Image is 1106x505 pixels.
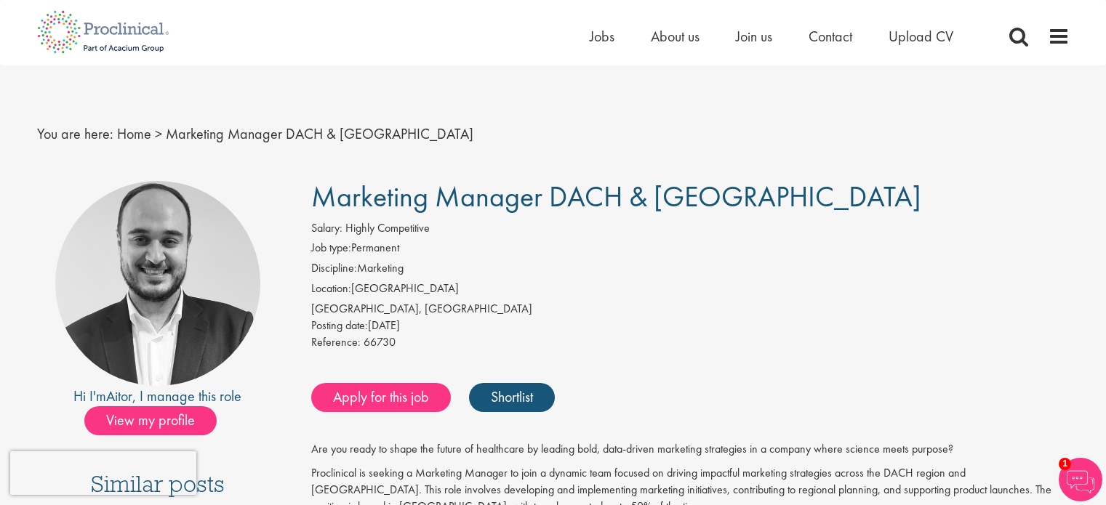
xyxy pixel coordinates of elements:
[889,27,953,46] a: Upload CV
[736,27,772,46] a: Join us
[311,260,1070,280] li: Marketing
[37,124,113,143] span: You are here:
[311,280,1070,301] li: [GEOGRAPHIC_DATA]
[10,451,196,495] iframe: reCAPTCHA
[311,280,351,297] label: Location:
[311,318,368,333] span: Posting date:
[1059,458,1102,501] img: Chatbot
[37,386,279,407] div: Hi I'm , I manage this role
[84,409,231,428] a: View my profile
[311,260,357,277] label: Discipline:
[1059,458,1071,470] span: 1
[166,124,473,143] span: Marketing Manager DACH & [GEOGRAPHIC_DATA]
[155,124,162,143] span: >
[345,220,430,235] span: Highly Competitive
[311,441,1070,458] p: Are you ready to shape the future of healthcare by leading bold, data-driven marketing strategies...
[84,406,217,435] span: View my profile
[311,383,451,412] a: Apply for this job
[311,301,1070,318] div: [GEOGRAPHIC_DATA], [GEOGRAPHIC_DATA]
[590,27,614,46] a: Jobs
[469,383,555,412] a: Shortlist
[311,178,921,215] span: Marketing Manager DACH & [GEOGRAPHIC_DATA]
[311,240,1070,260] li: Permanent
[311,220,342,237] label: Salary:
[809,27,852,46] a: Contact
[55,181,260,386] img: imeage of recruiter Aitor Melia
[651,27,700,46] a: About us
[311,334,361,351] label: Reference:
[117,124,151,143] a: breadcrumb link
[311,240,351,256] label: Job type:
[364,334,396,350] span: 66730
[106,387,132,405] a: Aitor
[311,318,1070,334] div: [DATE]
